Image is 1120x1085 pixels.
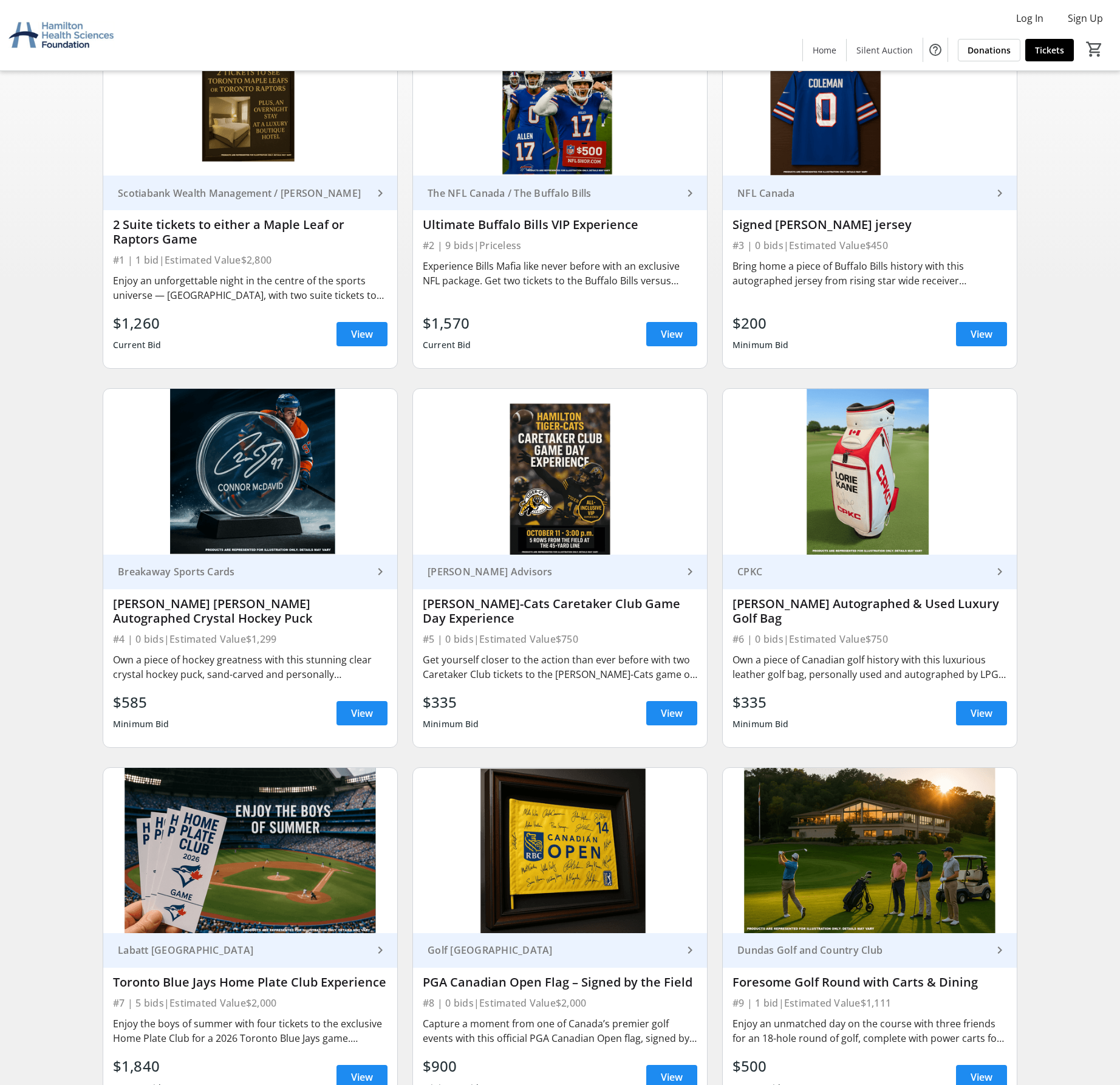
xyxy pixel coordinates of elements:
a: View [336,322,388,346]
div: #7 | 5 bids | Estimated Value $2,000 [113,994,388,1011]
div: $335 [423,691,479,713]
div: #6 | 0 bids | Estimated Value $750 [732,631,1007,648]
div: Current Bid [113,334,162,356]
img: Lorie Kane Autographed & Used Luxury Golf Bag [723,389,1017,554]
a: View [956,322,1007,346]
mat-icon: keyboard_arrow_right [373,943,388,957]
div: $1,570 [423,312,471,334]
div: Minimum Bid [113,713,169,735]
div: Toronto Blue Jays Home Plate Club Experience [113,975,388,990]
div: #3 | 0 bids | Estimated Value $450 [732,237,1007,254]
a: Dundas Golf and Country Club [723,933,1017,968]
a: Donations [958,39,1020,61]
a: View [336,701,388,725]
img: Connor McDavid Autographed Crystal Hockey Puck [103,389,397,554]
a: Scotiabank Wealth Management / [PERSON_NAME] [103,176,397,210]
div: 2 Suite tickets to either a Maple Leaf or Raptors Game [113,217,388,247]
div: Bring home a piece of Buffalo Bills history with this autographed jersey from rising star wide re... [732,259,1007,288]
span: View [661,327,683,341]
span: View [971,1070,992,1084]
mat-icon: keyboard_arrow_right [683,943,697,957]
mat-icon: keyboard_arrow_right [992,564,1007,579]
mat-icon: keyboard_arrow_right [373,564,388,579]
div: [PERSON_NAME] Autographed & Used Luxury Golf Bag [732,597,1007,626]
div: #4 | 0 bids | Estimated Value $1,299 [113,631,388,648]
div: Golf [GEOGRAPHIC_DATA] [423,944,683,956]
a: Tickets [1025,39,1074,61]
div: $1,260 [113,312,162,334]
div: [PERSON_NAME]-Cats Caretaker Club Game Day Experience [423,597,697,626]
div: Own a piece of Canadian golf history with this luxurious leather golf bag, personally used and au... [732,652,1007,682]
span: Sign Up [1068,11,1103,26]
a: The NFL Canada / The Buffalo Bills [413,176,707,210]
button: Cart [1084,38,1105,60]
div: PGA Canadian Open Flag – Signed by the Field [423,975,697,990]
div: Enjoy the boys of summer with four tickets to the exclusive Home Plate Club for a 2026 Toronto Bl... [113,1016,388,1046]
a: View [646,322,697,346]
button: Sign Up [1058,9,1113,28]
span: Donations [968,44,1011,56]
div: Experience Bills Mafia like never before with an exclusive NFL package. Get two tickets to the Bu... [423,259,697,288]
a: [PERSON_NAME] Advisors [413,555,707,589]
div: NFL Canada [732,187,992,199]
div: $500 [732,1055,781,1077]
button: Help [923,38,948,62]
div: The NFL Canada / The Buffalo Bills [423,187,683,199]
div: #5 | 0 bids | Estimated Value $750 [423,631,697,648]
a: View [646,701,697,725]
mat-icon: keyboard_arrow_right [683,186,697,200]
span: Silent Auction [856,44,913,56]
span: Home [813,44,836,56]
mat-icon: keyboard_arrow_right [373,186,388,200]
div: Ultimate Buffalo Bills VIP Experience [423,217,697,232]
img: Foresome Golf Round with Carts & Dining [723,768,1017,933]
img: Ultimate Buffalo Bills VIP Experience [413,10,707,176]
div: Scotiabank Wealth Management / [PERSON_NAME] [113,187,373,199]
div: Dundas Golf and Country Club [732,944,992,956]
div: #2 | 9 bids | Priceless [423,237,697,254]
div: Labatt [GEOGRAPHIC_DATA] [113,944,373,956]
mat-icon: keyboard_arrow_right [992,943,1007,957]
span: View [351,327,373,341]
div: [PERSON_NAME] Advisors [423,566,683,578]
div: Signed [PERSON_NAME] jersey [732,217,1007,232]
mat-icon: keyboard_arrow_right [683,564,697,579]
div: Capture a moment from one of Canada’s premier golf events with this official PGA Canadian Open fl... [423,1016,697,1046]
div: Minimum Bid [732,334,789,356]
span: View [351,1070,373,1084]
img: PGA Canadian Open Flag – Signed by the Field [413,768,707,933]
a: Home [803,39,846,61]
span: View [971,327,992,341]
a: Silent Auction [847,39,923,61]
div: Breakaway Sports Cards [113,566,373,578]
img: Hamilton Health Sciences Foundation's Logo [7,5,115,66]
span: View [351,706,373,720]
div: Minimum Bid [423,713,479,735]
a: View [956,701,1007,725]
div: Get yourself closer to the action than ever before with two Caretaker Club tickets to the [PERSON... [423,652,697,682]
img: Toronto Blue Jays Home Plate Club Experience [103,768,397,933]
div: Minimum Bid [732,713,789,735]
div: $1,840 [113,1055,162,1077]
div: Enjoy an unmatched day on the course with three friends for an 18-hole round of golf, complete wi... [732,1016,1007,1046]
div: #9 | 1 bid | Estimated Value $1,111 [732,994,1007,1011]
a: Labatt [GEOGRAPHIC_DATA] [103,933,397,968]
div: Enjoy an unforgettable night in the centre of the sports universe — [GEOGRAPHIC_DATA], with two s... [113,273,388,303]
div: $585 [113,691,169,713]
img: 2 Suite tickets to either a Maple Leaf or Raptors Game [103,10,397,176]
img: Signed Keon Coleman jersey [723,10,1017,176]
div: $200 [732,312,789,334]
span: View [971,706,992,720]
a: NFL Canada [723,176,1017,210]
div: CPKC [732,566,992,578]
div: $900 [423,1055,479,1077]
div: Own a piece of hockey greatness with this stunning clear crystal hockey puck, sand-carved and per... [113,652,388,682]
mat-icon: keyboard_arrow_right [992,186,1007,200]
div: $335 [732,691,789,713]
a: Breakaway Sports Cards [103,555,397,589]
button: Log In [1006,9,1053,28]
div: #8 | 0 bids | Estimated Value $2,000 [423,994,697,1011]
div: Current Bid [423,334,471,356]
a: Golf [GEOGRAPHIC_DATA] [413,933,707,968]
div: Foresome Golf Round with Carts & Dining [732,975,1007,990]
